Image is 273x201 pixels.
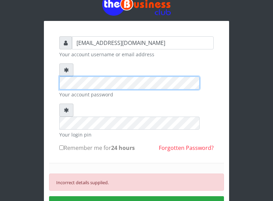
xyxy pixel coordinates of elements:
[59,145,64,150] input: Remember me for24 hours
[59,91,214,98] small: Your account password
[59,51,214,58] small: Your account username or email address
[59,131,214,138] small: Your login pin
[159,144,214,152] a: Forgotten Password?
[72,36,214,49] input: Username or email address
[56,179,109,186] small: Incorrect details supplied.
[111,144,135,152] b: 24 hours
[59,144,135,152] label: Remember me for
